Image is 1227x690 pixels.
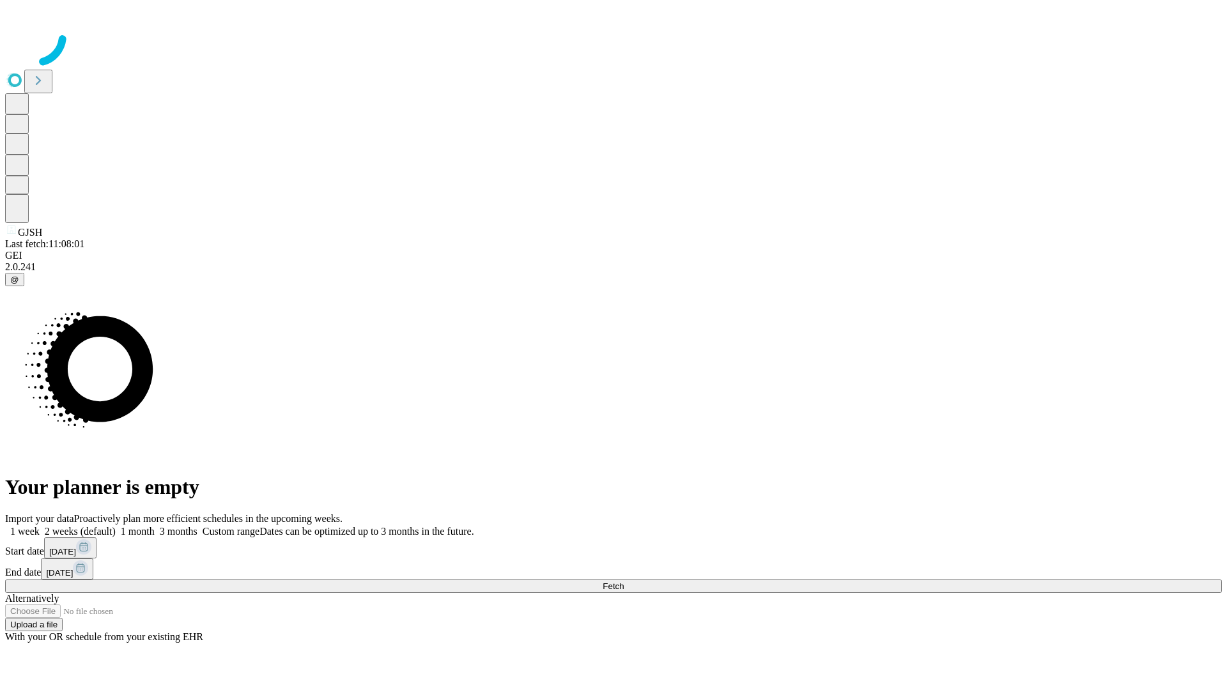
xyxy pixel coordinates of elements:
[5,261,1222,273] div: 2.0.241
[121,526,155,537] span: 1 month
[10,275,19,284] span: @
[203,526,259,537] span: Custom range
[259,526,474,537] span: Dates can be optimized up to 3 months in the future.
[5,558,1222,579] div: End date
[5,238,84,249] span: Last fetch: 11:08:01
[46,568,73,578] span: [DATE]
[5,631,203,642] span: With your OR schedule from your existing EHR
[45,526,116,537] span: 2 weeks (default)
[18,227,42,238] span: GJSH
[5,593,59,604] span: Alternatively
[5,618,63,631] button: Upload a file
[5,273,24,286] button: @
[5,537,1222,558] div: Start date
[5,513,74,524] span: Import your data
[41,558,93,579] button: [DATE]
[5,579,1222,593] button: Fetch
[5,250,1222,261] div: GEI
[160,526,197,537] span: 3 months
[44,537,96,558] button: [DATE]
[49,547,76,556] span: [DATE]
[603,581,624,591] span: Fetch
[5,475,1222,499] h1: Your planner is empty
[74,513,343,524] span: Proactively plan more efficient schedules in the upcoming weeks.
[10,526,40,537] span: 1 week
